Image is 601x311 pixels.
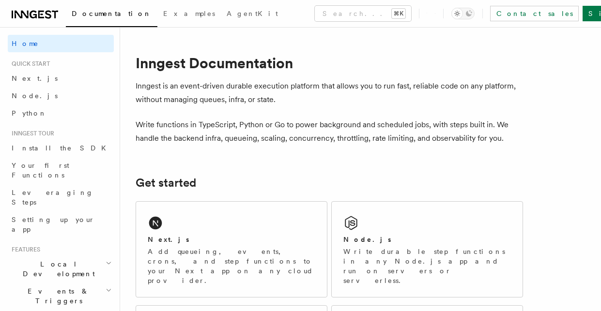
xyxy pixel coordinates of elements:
[12,39,39,48] span: Home
[490,6,579,21] a: Contact sales
[8,211,114,238] a: Setting up your app
[157,3,221,26] a: Examples
[8,35,114,52] a: Home
[8,259,106,279] span: Local Development
[8,246,40,253] span: Features
[8,157,114,184] a: Your first Functions
[66,3,157,27] a: Documentation
[12,109,47,117] span: Python
[148,247,315,285] p: Add queueing, events, crons, and step functions to your Next app on any cloud provider.
[343,247,511,285] p: Write durable step functions in any Node.js app and run on servers or serverless.
[8,60,50,68] span: Quick start
[221,3,284,26] a: AgentKit
[136,79,523,106] p: Inngest is an event-driven durable execution platform that allows you to run fast, reliable code ...
[12,92,58,100] span: Node.js
[12,162,69,179] span: Your first Functions
[8,184,114,211] a: Leveraging Steps
[8,255,114,282] button: Local Development
[12,74,58,82] span: Next.js
[392,9,405,18] kbd: ⌘K
[12,189,93,206] span: Leveraging Steps
[136,54,523,72] h1: Inngest Documentation
[12,216,95,233] span: Setting up your app
[8,130,54,137] span: Inngest tour
[136,201,327,297] a: Next.jsAdd queueing, events, crons, and step functions to your Next app on any cloud provider.
[8,139,114,157] a: Install the SDK
[451,8,475,19] button: Toggle dark mode
[136,118,523,145] p: Write functions in TypeScript, Python or Go to power background and scheduled jobs, with steps bu...
[72,10,152,17] span: Documentation
[148,235,189,244] h2: Next.js
[227,10,278,17] span: AgentKit
[8,87,114,104] a: Node.js
[163,10,215,17] span: Examples
[8,104,114,122] a: Python
[331,201,523,297] a: Node.jsWrite durable step functions in any Node.js app and run on servers or serverless.
[12,144,112,152] span: Install the SDK
[315,6,411,21] button: Search...⌘K
[8,282,114,310] button: Events & Triggers
[8,70,114,87] a: Next.js
[343,235,391,244] h2: Node.js
[136,176,196,190] a: Get started
[8,286,106,306] span: Events & Triggers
